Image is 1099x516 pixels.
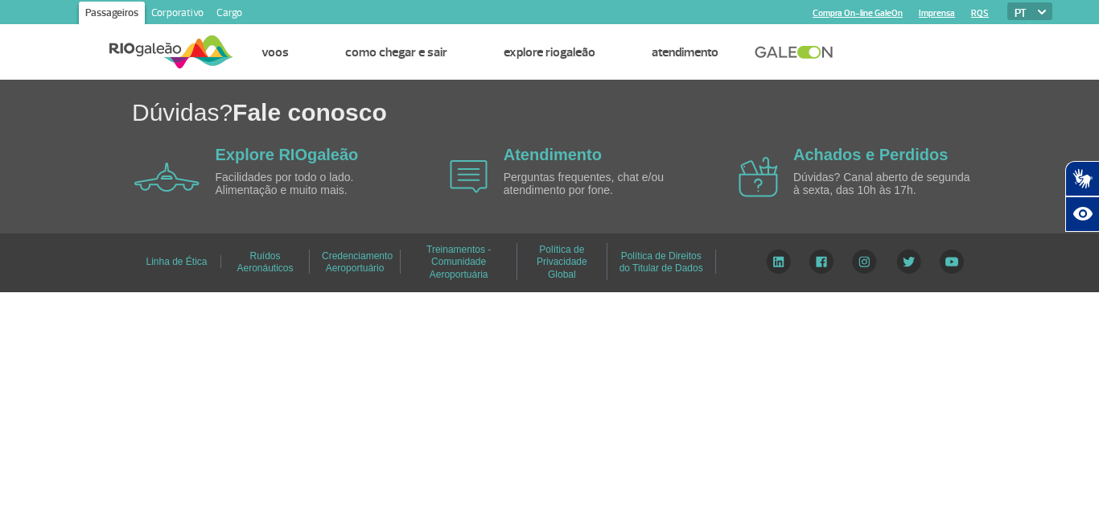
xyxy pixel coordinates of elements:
img: Twitter [896,250,921,274]
h1: Dúvidas? [132,96,1099,129]
a: Atendimento [652,44,718,60]
a: Treinamentos - Comunidade Aeroportuária [426,238,491,286]
a: Atendimento [504,146,602,163]
img: airplane icon [450,160,488,193]
a: RQS [971,8,989,19]
a: Como chegar e sair [345,44,447,60]
span: Fale conosco [233,99,387,126]
a: Explore RIOgaleão [216,146,359,163]
a: Linha de Ética [146,250,207,273]
img: LinkedIn [766,250,791,274]
img: Facebook [809,250,834,274]
button: Abrir recursos assistivos. [1065,196,1099,232]
a: Ruídos Aeronáuticos [237,245,293,279]
button: Abrir tradutor de língua de sinais. [1065,161,1099,196]
p: Facilidades por todo o lado. Alimentação e muito mais. [216,171,401,196]
div: Plugin de acessibilidade da Hand Talk. [1065,161,1099,232]
a: Cargo [210,2,249,27]
img: YouTube [940,250,964,274]
a: Corporativo [145,2,210,27]
img: airplane icon [739,157,778,197]
p: Perguntas frequentes, chat e/ou atendimento por fone. [504,171,689,196]
a: Passageiros [79,2,145,27]
a: Compra On-line GaleOn [813,8,903,19]
a: Política de Direitos do Titular de Dados [619,245,703,279]
p: Dúvidas? Canal aberto de segunda à sexta, das 10h às 17h. [793,171,978,196]
a: Política de Privacidade Global [537,238,587,286]
img: airplane icon [134,163,200,192]
a: Imprensa [919,8,955,19]
a: Explore RIOgaleão [504,44,595,60]
a: Achados e Perdidos [793,146,948,163]
img: Instagram [852,250,877,274]
a: Credenciamento Aeroportuário [322,245,393,279]
a: Voos [261,44,289,60]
